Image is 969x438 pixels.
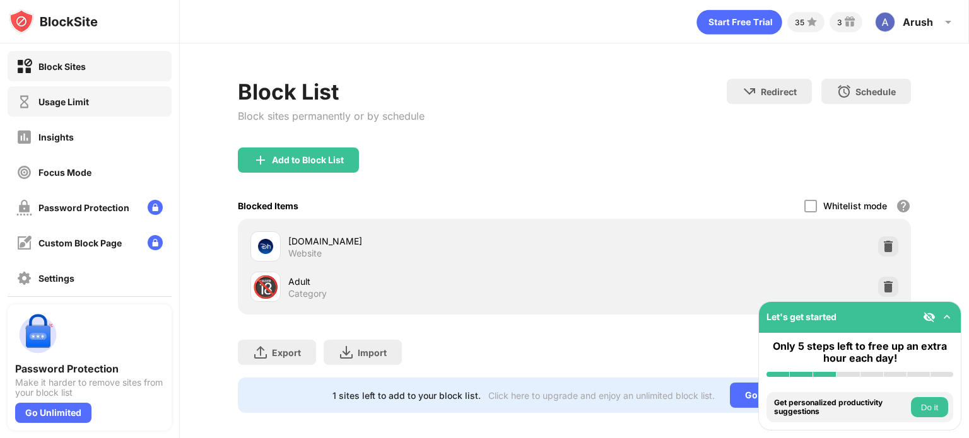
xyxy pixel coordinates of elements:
img: lock-menu.svg [148,235,163,250]
img: push-password-protection.svg [15,312,61,357]
div: Make it harder to remove sites from your block list [15,377,164,398]
img: password-protection-off.svg [16,200,32,216]
div: animation [696,9,782,35]
div: Redirect [761,86,797,97]
img: focus-off.svg [16,164,32,180]
div: Add to Block List [272,155,344,165]
div: Category [288,288,327,299]
img: insights-off.svg [16,129,32,145]
img: eye-not-visible.svg [923,311,936,323]
div: Focus Mode [38,167,91,178]
div: Click here to upgrade and enjoy an unlimited block list. [488,390,715,401]
button: Do it [911,397,948,417]
img: time-usage-off.svg [16,94,32,110]
div: Insights [38,132,74,142]
div: 3 [837,18,842,27]
div: Adult [288,275,574,288]
img: reward-small.svg [842,14,857,30]
div: Block Sites [38,61,86,72]
div: Blocked Items [238,200,298,211]
div: 35 [795,18,804,27]
div: Usage Limit [38,96,89,107]
div: Block sites permanently or by schedule [238,110,425,122]
div: Arush [903,16,933,28]
img: logo-blocksite.svg [9,9,98,34]
div: Schedule [855,86,896,97]
div: Import [358,347,387,358]
div: Export [272,347,301,358]
img: points-small.svg [804,14,819,30]
img: block-on.svg [16,59,32,74]
img: ACg8ocJ3OryP2YFF33DqxMVJoTbAB5SkvEa1gQKKvXjPcV06Fex-tg=s96-c [875,12,895,32]
div: Whitelist mode [823,200,887,211]
div: Website [288,248,322,259]
div: Settings [38,273,74,284]
div: Block List [238,79,425,105]
div: 1 sites left to add to your block list. [332,390,481,401]
img: customize-block-page-off.svg [16,235,32,251]
div: Go Unlimited [730,383,816,408]
div: Password Protection [15,362,164,375]
div: Get personalized productivity suggestions [774,398,908,417]
img: lock-menu.svg [148,200,163,215]
img: favicons [258,239,273,254]
img: omni-setup-toggle.svg [941,311,953,323]
div: Only 5 steps left to free up an extra hour each day! [766,340,953,364]
div: [DOMAIN_NAME] [288,234,574,248]
div: Custom Block Page [38,238,122,248]
div: Password Protection [38,202,129,213]
div: 🔞 [252,274,279,300]
div: Go Unlimited [15,403,91,423]
img: settings-off.svg [16,270,32,286]
div: Let's get started [766,311,837,322]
